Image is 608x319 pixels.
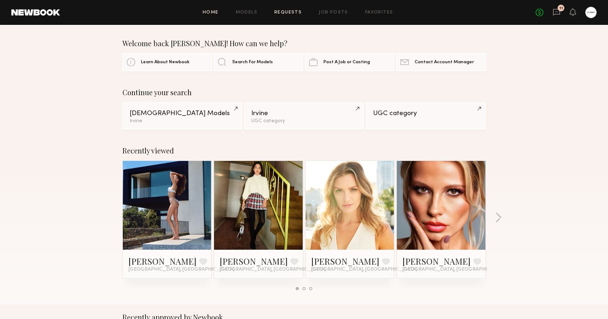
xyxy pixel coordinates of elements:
span: Post A Job or Casting [323,60,370,65]
div: Irvine [251,110,357,117]
span: [GEOGRAPHIC_DATA], [GEOGRAPHIC_DATA] [311,267,417,272]
a: Home [203,10,219,15]
div: Continue your search [122,88,486,97]
span: Contact Account Manager [415,60,474,65]
div: [DEMOGRAPHIC_DATA] Models [130,110,235,117]
a: Job Posts [319,10,348,15]
a: Contact Account Manager [396,53,486,71]
span: [GEOGRAPHIC_DATA], [GEOGRAPHIC_DATA] [220,267,325,272]
a: Post A Job or Casting [305,53,394,71]
div: Welcome back [PERSON_NAME]! How can we help? [122,39,486,48]
span: Search For Models [232,60,273,65]
span: [GEOGRAPHIC_DATA], [GEOGRAPHIC_DATA] [402,267,508,272]
span: Learn About Newbook [141,60,190,65]
a: [PERSON_NAME] [220,255,288,267]
div: UGC category [373,110,478,117]
div: 11 [559,6,563,10]
div: Recently viewed [122,146,486,155]
span: [GEOGRAPHIC_DATA], [GEOGRAPHIC_DATA] [128,267,234,272]
a: 11 [553,8,560,17]
a: Requests [274,10,302,15]
a: Models [236,10,257,15]
a: Learn About Newbook [122,53,212,71]
a: [PERSON_NAME] [128,255,197,267]
a: [DEMOGRAPHIC_DATA] ModelsIrvine [122,102,242,129]
a: Search For Models [214,53,303,71]
a: UGC category [366,102,486,129]
div: UGC category [251,119,357,124]
a: Favorites [365,10,393,15]
a: [PERSON_NAME] [311,255,379,267]
a: [PERSON_NAME] [402,255,471,267]
a: IrvineUGC category [244,102,364,129]
div: Irvine [130,119,235,124]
